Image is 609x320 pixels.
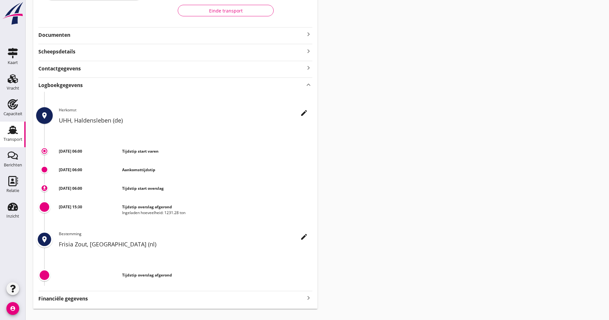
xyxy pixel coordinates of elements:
[59,148,82,154] strong: [DATE] 06:00
[122,167,155,172] strong: Aankomsttijdstip
[38,295,88,302] strong: Financiële gegevens
[6,214,19,218] div: Inzicht
[305,80,312,89] i: keyboard_arrow_up
[59,204,82,210] strong: [DATE] 15:30
[305,294,312,302] i: keyboard_arrow_right
[300,233,308,241] i: edit
[122,272,172,278] strong: Tijdstip overslag afgerond
[59,231,82,236] span: Bestemming
[41,112,48,119] i: place
[42,186,47,191] i: download
[305,64,312,72] i: keyboard_arrow_right
[6,188,19,193] div: Relatie
[178,5,274,16] button: Einde transport
[59,167,82,172] strong: [DATE] 06:00
[1,2,24,25] img: logo-small.a267ee39.svg
[4,163,22,167] div: Berichten
[122,210,312,216] div: Ingeladen hoeveelheid: 1231.28 ton
[4,112,22,116] div: Capaciteit
[59,186,82,191] strong: [DATE] 06:00
[300,109,308,117] i: edit
[41,236,48,243] i: place
[122,148,159,154] strong: Tijdstip start varen
[305,30,312,38] i: keyboard_arrow_right
[38,48,75,55] strong: Scheepsdetails
[183,7,268,14] div: Einde transport
[59,107,76,113] span: Herkomst
[6,302,19,315] i: account_circle
[38,65,81,72] strong: Contactgegevens
[42,148,47,154] i: trip_origin
[7,86,19,90] div: Vracht
[59,240,312,249] h2: Frisia Zout, [GEOGRAPHIC_DATA] (nl)
[122,204,172,210] strong: Tijdstip overslag afgerond
[38,31,305,39] strong: Documenten
[122,186,164,191] strong: Tijdstip start overslag
[305,47,312,55] i: keyboard_arrow_right
[59,116,312,125] h2: UHH, Haldensleben (de)
[8,60,18,65] div: Kaart
[38,82,83,89] strong: Logboekgegevens
[4,137,22,141] div: Transport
